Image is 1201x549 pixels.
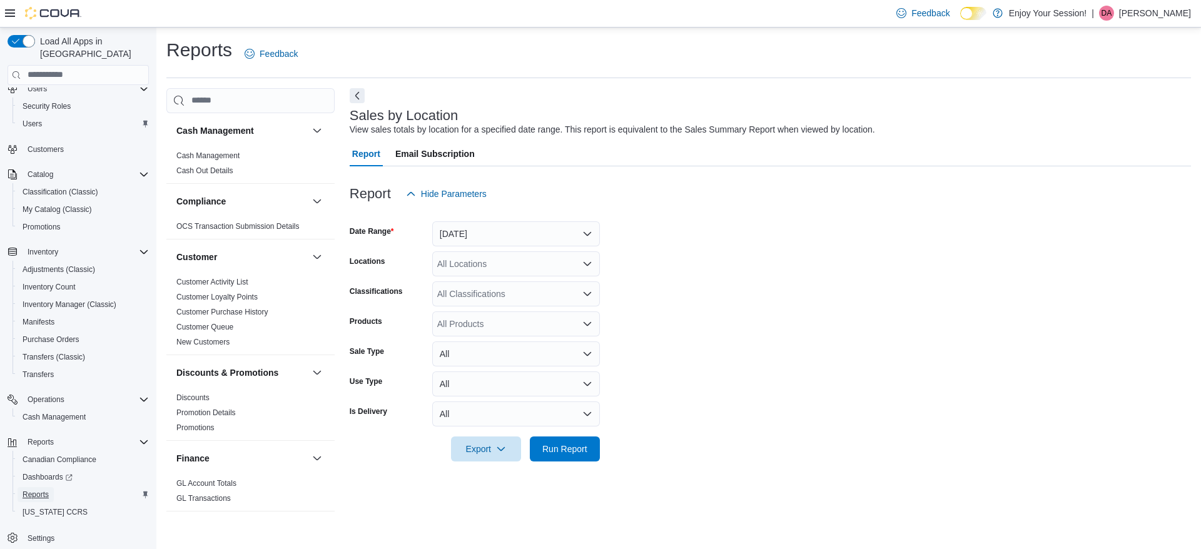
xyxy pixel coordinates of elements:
a: Customer Loyalty Points [176,293,258,301]
a: Purchase Orders [18,332,84,347]
button: Adjustments (Classic) [13,261,154,278]
a: Adjustments (Classic) [18,262,100,277]
button: Inventory [23,244,63,259]
span: Customer Purchase History [176,307,268,317]
span: Cash Management [176,151,240,161]
h3: Cash Management [176,124,254,137]
div: Compliance [166,219,335,239]
span: Transfers (Classic) [18,350,149,365]
a: Customer Activity List [176,278,248,286]
span: Reports [18,487,149,502]
button: Users [23,81,52,96]
a: Customer Purchase History [176,308,268,316]
a: My Catalog (Classic) [18,202,97,217]
button: Security Roles [13,98,154,115]
span: Users [18,116,149,131]
a: Inventory Manager (Classic) [18,297,121,312]
span: Transfers [23,370,54,380]
span: Catalog [23,167,149,182]
span: Operations [23,392,149,407]
button: Users [13,115,154,133]
span: Manifests [18,315,149,330]
a: GL Transactions [176,494,231,503]
span: Adjustments (Classic) [23,264,95,274]
a: Canadian Compliance [18,452,101,467]
button: Catalog [3,166,154,183]
button: Hide Parameters [401,181,492,206]
label: Sale Type [350,346,384,356]
a: OCS Transaction Submission Details [176,222,300,231]
h1: Reports [166,38,232,63]
a: Reports [18,487,54,502]
span: Classification (Classic) [18,184,149,199]
button: Next [350,88,365,103]
button: Open list of options [582,259,592,269]
button: Cash Management [13,408,154,426]
span: Inventory Count [18,280,149,295]
a: New Customers [176,338,230,346]
span: My Catalog (Classic) [23,204,92,214]
a: Transfers (Classic) [18,350,90,365]
label: Classifications [350,286,403,296]
span: Purchase Orders [18,332,149,347]
span: Reports [23,435,149,450]
a: Customer Queue [176,323,233,331]
button: Classification (Classic) [13,183,154,201]
button: Customer [176,251,307,263]
span: Classification (Classic) [23,187,98,197]
button: My Catalog (Classic) [13,201,154,218]
label: Use Type [350,376,382,386]
button: Compliance [176,195,307,208]
a: Cash Out Details [176,166,233,175]
span: Catalog [28,169,53,179]
a: Users [18,116,47,131]
span: Washington CCRS [18,505,149,520]
label: Products [350,316,382,326]
div: Customer [166,274,335,355]
a: Feedback [240,41,303,66]
span: Promotions [23,222,61,232]
button: Cash Management [310,123,325,138]
a: GL Account Totals [176,479,236,488]
button: Run Report [530,436,600,461]
span: DA [1102,6,1112,21]
a: Discounts [176,393,210,402]
span: [US_STATE] CCRS [23,507,88,517]
a: Inventory Count [18,280,81,295]
button: Manifests [13,313,154,331]
a: [US_STATE] CCRS [18,505,93,520]
button: Finance [310,451,325,466]
button: All [432,401,600,426]
button: Inventory [176,523,307,535]
button: Canadian Compliance [13,451,154,468]
a: Settings [23,531,59,546]
button: Reports [13,486,154,503]
a: Promotion Details [176,408,236,417]
span: Report [352,141,380,166]
span: Cash Management [23,412,86,422]
a: Cash Management [176,151,240,160]
a: Classification (Classic) [18,184,103,199]
div: View sales totals by location for a specified date range. This report is equivalent to the Sales ... [350,123,875,136]
span: Run Report [542,443,587,455]
span: Promotion Details [176,408,236,418]
span: Inventory [23,244,149,259]
a: Dashboards [18,470,78,485]
button: Promotions [13,218,154,236]
h3: Finance [176,452,210,465]
span: Dark Mode [960,20,961,21]
span: Customers [23,141,149,157]
div: Darryl Allen [1099,6,1114,21]
label: Locations [350,256,385,266]
span: Inventory Manager (Classic) [23,300,116,310]
span: Reports [23,490,49,500]
span: GL Account Totals [176,478,236,488]
a: Transfers [18,367,59,382]
p: [PERSON_NAME] [1119,6,1191,21]
a: Manifests [18,315,59,330]
h3: Discounts & Promotions [176,366,278,379]
input: Dark Mode [960,7,986,20]
a: Promotions [18,219,66,234]
span: Customer Queue [176,322,233,332]
img: Cova [25,7,81,19]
